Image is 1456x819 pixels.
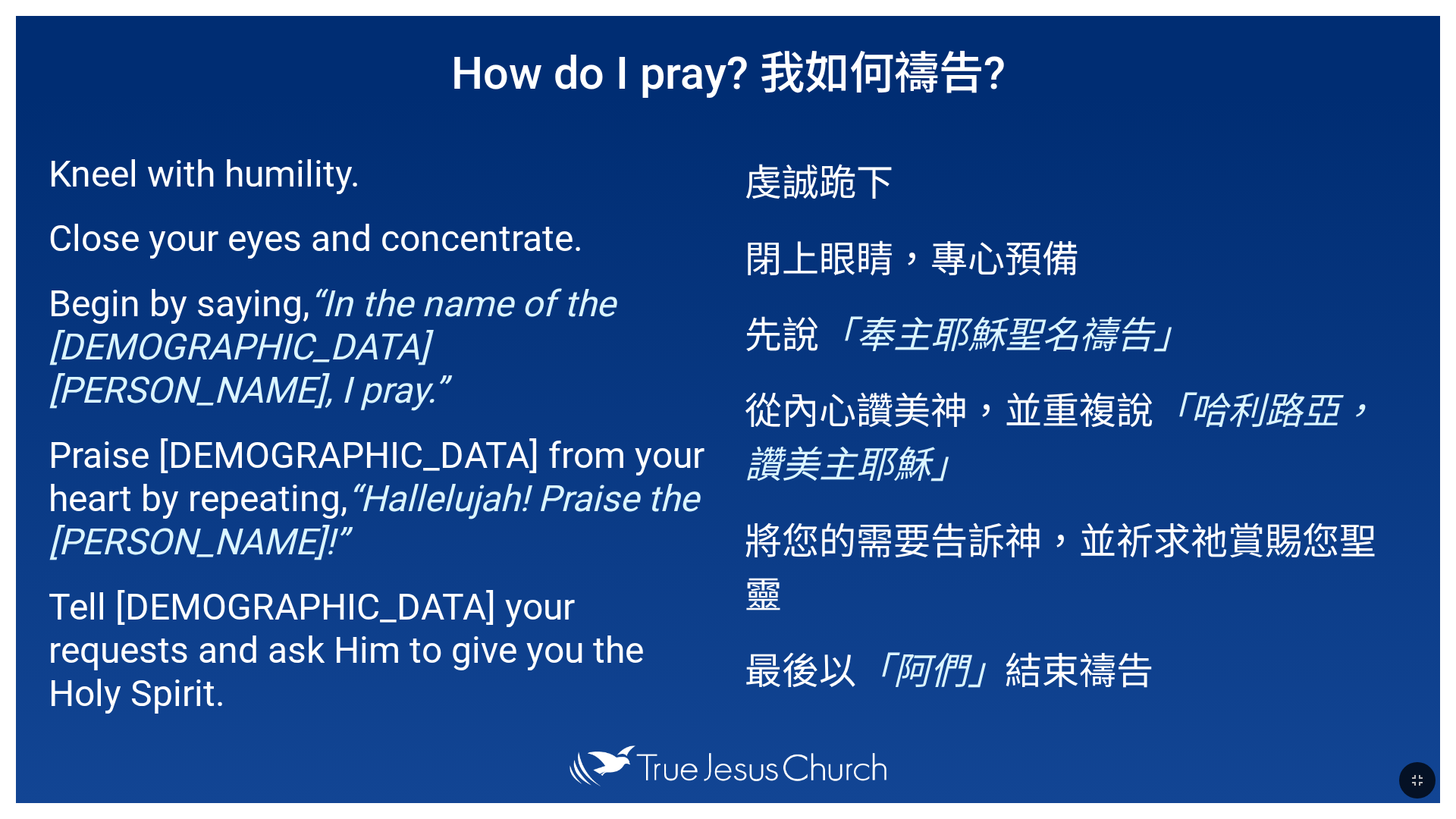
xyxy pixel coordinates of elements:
[745,305,1407,359] p: 先說
[745,641,1407,695] p: 最後以 結束禱告
[49,585,711,715] p: Tell [DEMOGRAPHIC_DATA] your requests and ask Him to give you the Holy Spirit.
[49,434,711,563] p: Praise [DEMOGRAPHIC_DATA] from your heart by repeating,
[745,511,1407,619] p: 將您的需要告訴神，並祈求祂賞賜您聖靈
[49,152,711,196] p: Kneel with humility.
[856,650,1005,693] em: 「阿們」
[16,16,1440,122] h1: How do I pray? 我如何禱告?
[819,314,1191,357] em: 「奉主耶穌聖名禱告」
[745,152,1407,206] p: 虔誠跪下
[745,381,1407,488] p: 從內心讚美神，並重複說
[745,229,1407,283] p: 閉上眼睛，專心預備
[49,282,711,412] p: Begin by saying,
[49,477,698,563] em: “Hallelujah! Praise the [PERSON_NAME]!”
[49,282,615,412] em: “In the name of the [DEMOGRAPHIC_DATA][PERSON_NAME], I pray.”
[49,217,711,260] p: Close your eyes and concentrate.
